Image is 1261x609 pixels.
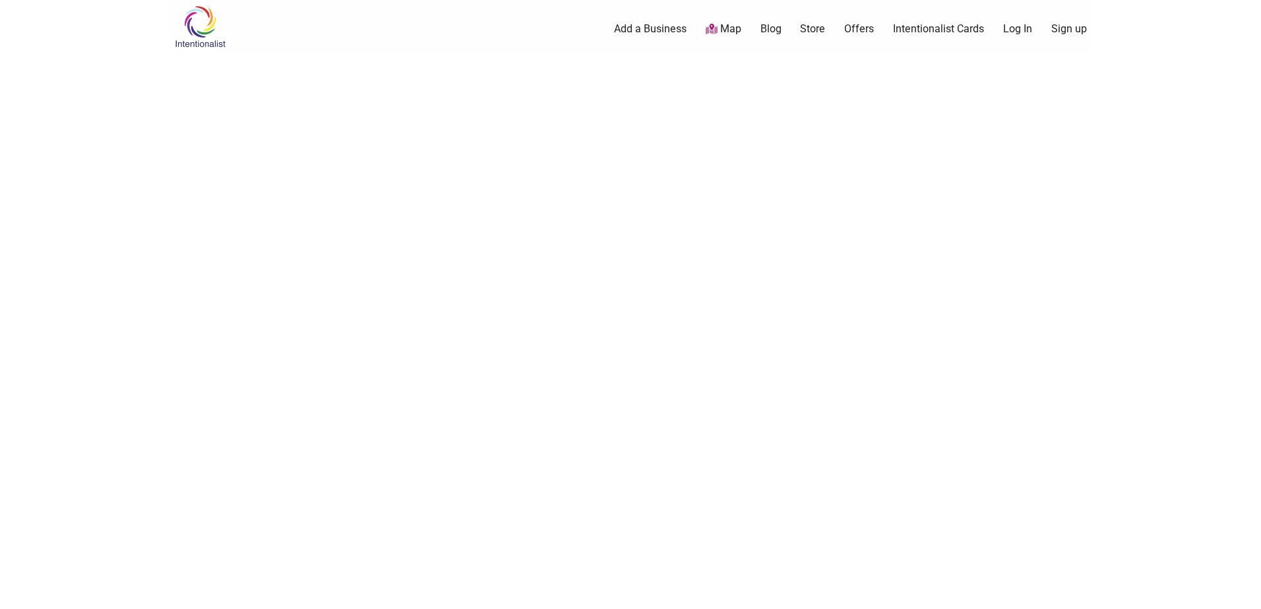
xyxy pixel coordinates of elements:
[844,22,874,36] a: Offers
[800,22,825,36] a: Store
[614,22,687,36] a: Add a Business
[1003,22,1032,36] a: Log In
[760,22,782,36] a: Blog
[706,22,741,37] a: Map
[169,5,231,48] img: Intentionalist
[1051,22,1087,36] a: Sign up
[893,22,984,36] a: Intentionalist Cards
